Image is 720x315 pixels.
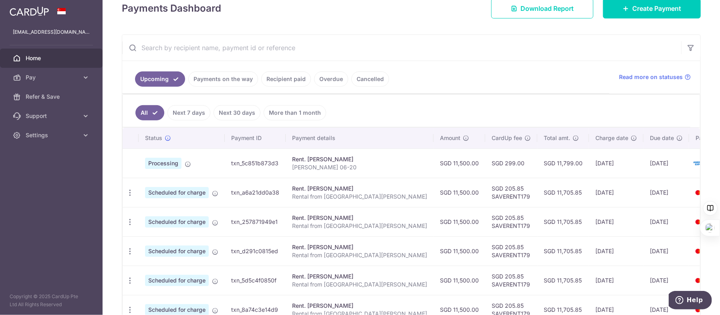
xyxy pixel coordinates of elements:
[485,148,537,178] td: SGD 299.00
[434,148,485,178] td: SGD 11,500.00
[292,251,427,259] p: Rental from [GEOGRAPHIC_DATA][PERSON_NAME]
[643,178,689,207] td: [DATE]
[145,187,209,198] span: Scheduled for charge
[520,4,574,13] span: Download Report
[643,236,689,266] td: [DATE]
[434,207,485,236] td: SGD 11,500.00
[292,272,427,280] div: Rent. [PERSON_NAME]
[537,178,589,207] td: SGD 11,705.85
[167,105,210,120] a: Next 7 days
[145,275,209,286] span: Scheduled for charge
[225,207,286,236] td: txn_257871949e1
[314,71,348,87] a: Overdue
[122,35,681,61] input: Search by recipient name, payment id or reference
[643,207,689,236] td: [DATE]
[135,105,164,120] a: All
[135,71,185,87] a: Upcoming
[26,93,79,101] span: Refer & Save
[589,207,643,236] td: [DATE]
[292,243,427,251] div: Rent. [PERSON_NAME]
[122,1,221,16] h4: Payments Dashboard
[544,134,570,142] span: Total amt.
[145,134,162,142] span: Status
[292,222,427,230] p: Rental from [GEOGRAPHIC_DATA][PERSON_NAME]
[440,134,460,142] span: Amount
[225,236,286,266] td: txn_d291c0815ed
[26,112,79,120] span: Support
[434,236,485,266] td: SGD 11,500.00
[286,128,434,148] th: Payment details
[492,134,522,142] span: CardUp fee
[26,131,79,139] span: Settings
[632,4,681,13] span: Create Payment
[595,134,628,142] span: Charge date
[292,280,427,289] p: Rental from [GEOGRAPHIC_DATA][PERSON_NAME]
[692,246,708,256] img: Bank Card
[485,178,537,207] td: SGD 205.85 SAVERENT179
[225,266,286,295] td: txn_5d5c4f0850f
[225,148,286,178] td: txn_5c851b873d3
[26,54,79,62] span: Home
[643,266,689,295] td: [DATE]
[351,71,389,87] a: Cancelled
[292,155,427,163] div: Rent. [PERSON_NAME]
[537,148,589,178] td: SGD 11,799.00
[485,207,537,236] td: SGD 205.85 SAVERENT179
[225,128,286,148] th: Payment ID
[692,276,708,285] img: Bank Card
[264,105,326,120] a: More than 1 month
[292,185,427,193] div: Rent. [PERSON_NAME]
[292,214,427,222] div: Rent. [PERSON_NAME]
[292,163,427,171] p: [PERSON_NAME] 06-20
[485,236,537,266] td: SGD 205.85 SAVERENT179
[589,148,643,178] td: [DATE]
[537,266,589,295] td: SGD 11,705.85
[643,148,689,178] td: [DATE]
[589,266,643,295] td: [DATE]
[26,73,79,81] span: Pay
[145,158,182,169] span: Processing
[537,207,589,236] td: SGD 11,705.85
[145,216,209,228] span: Scheduled for charge
[589,178,643,207] td: [DATE]
[225,178,286,207] td: txn_a6a21dd0a38
[485,266,537,295] td: SGD 205.85 SAVERENT179
[692,217,708,227] img: Bank Card
[434,266,485,295] td: SGD 11,500.00
[669,291,712,311] iframe: Opens a widget where you can find more information
[692,188,708,197] img: Bank Card
[619,73,691,81] a: Read more on statuses
[619,73,683,81] span: Read more on statuses
[292,193,427,201] p: Rental from [GEOGRAPHIC_DATA][PERSON_NAME]
[589,236,643,266] td: [DATE]
[145,246,209,257] span: Scheduled for charge
[214,105,260,120] a: Next 30 days
[537,236,589,266] td: SGD 11,705.85
[13,28,90,36] p: [EMAIL_ADDRESS][DOMAIN_NAME]
[692,159,708,168] img: Bank Card
[292,302,427,310] div: Rent. [PERSON_NAME]
[650,134,674,142] span: Due date
[10,6,49,16] img: CardUp
[188,71,258,87] a: Payments on the way
[434,178,485,207] td: SGD 11,500.00
[261,71,311,87] a: Recipient paid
